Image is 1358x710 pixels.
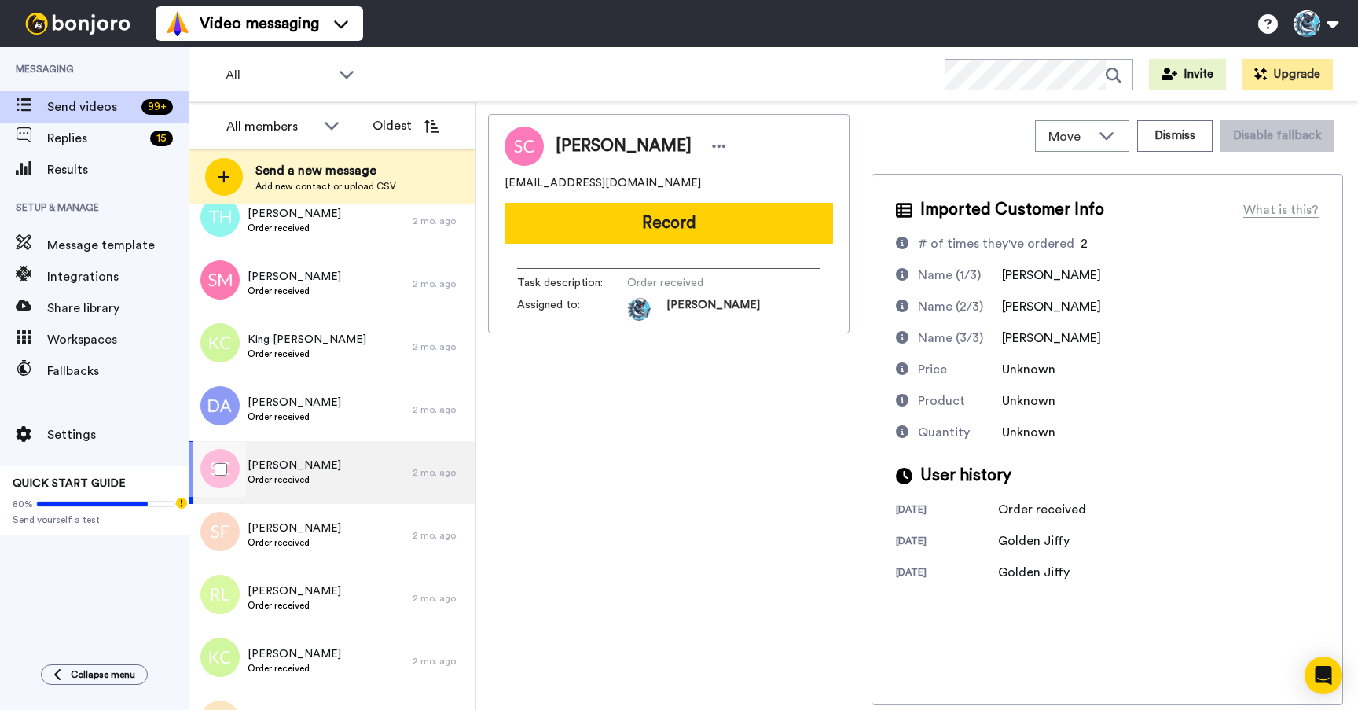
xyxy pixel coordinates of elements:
[896,535,998,550] div: [DATE]
[200,197,240,237] img: th.png
[200,323,240,362] img: kc.png
[248,332,366,348] span: King [PERSON_NAME]
[1242,59,1333,90] button: Upgrade
[248,395,341,410] span: [PERSON_NAME]
[47,236,189,255] span: Message template
[627,297,651,321] img: 0bc0b199-f3ec-4da4-aa9d-1e3a57af1faa-1757332985.jpg
[666,297,760,321] span: [PERSON_NAME]
[47,160,189,179] span: Results
[248,662,341,675] span: Order received
[920,464,1011,487] span: User history
[1305,657,1342,694] div: Open Intercom Messenger
[918,360,947,379] div: Price
[141,99,173,115] div: 99 +
[13,498,33,510] span: 80%
[47,362,189,381] span: Fallbacks
[19,13,137,35] img: bj-logo-header-white.svg
[248,269,341,285] span: [PERSON_NAME]
[1002,332,1101,344] span: [PERSON_NAME]
[413,466,468,479] div: 2 mo. ago
[627,275,776,291] span: Order received
[248,536,341,549] span: Order received
[200,260,240,300] img: sm.png
[47,299,189,318] span: Share library
[1002,363,1055,376] span: Unknown
[248,458,341,473] span: [PERSON_NAME]
[1081,237,1088,250] span: 2
[505,127,544,166] img: Image of Sally Casagrande
[1243,200,1319,219] div: What is this?
[248,222,341,234] span: Order received
[1048,127,1091,146] span: Move
[413,592,468,605] div: 2 mo. ago
[226,117,316,136] div: All members
[47,129,144,148] span: Replies
[248,285,341,297] span: Order received
[918,329,983,348] div: Name (3/3)
[1002,395,1055,407] span: Unknown
[13,478,126,489] span: QUICK START GUIDE
[41,664,148,685] button: Collapse menu
[200,638,240,677] img: kc.png
[413,403,468,416] div: 2 mo. ago
[1220,120,1334,152] button: Disable fallback
[47,330,189,349] span: Workspaces
[505,203,833,244] button: Record
[200,386,240,425] img: da.png
[413,340,468,353] div: 2 mo. ago
[200,512,240,551] img: sf.png
[248,521,341,536] span: [PERSON_NAME]
[1002,269,1101,281] span: [PERSON_NAME]
[248,646,341,662] span: [PERSON_NAME]
[200,575,240,614] img: rl.png
[248,473,341,486] span: Order received
[226,66,331,85] span: All
[413,529,468,542] div: 2 mo. ago
[517,275,627,291] span: Task description :
[165,11,190,36] img: vm-color.svg
[998,563,1077,582] div: Golden Jiffy
[918,423,970,442] div: Quantity
[361,110,451,142] button: Oldest
[248,599,341,612] span: Order received
[556,134,692,158] span: [PERSON_NAME]
[1149,59,1226,90] button: Invite
[174,496,189,510] div: Tooltip anchor
[248,206,341,222] span: [PERSON_NAME]
[413,278,468,290] div: 2 mo. ago
[47,425,189,444] span: Settings
[47,267,189,286] span: Integrations
[1137,120,1213,152] button: Dismiss
[918,266,981,285] div: Name (1/3)
[505,175,701,191] span: [EMAIL_ADDRESS][DOMAIN_NAME]
[896,566,998,582] div: [DATE]
[255,161,396,180] span: Send a new message
[248,410,341,423] span: Order received
[255,180,396,193] span: Add new contact or upload CSV
[920,198,1104,222] span: Imported Customer Info
[998,500,1086,519] div: Order received
[517,297,627,321] span: Assigned to:
[150,131,173,146] div: 15
[47,97,135,116] span: Send videos
[200,13,319,35] span: Video messaging
[248,583,341,599] span: [PERSON_NAME]
[413,215,468,227] div: 2 mo. ago
[1002,426,1055,439] span: Unknown
[918,297,983,316] div: Name (2/3)
[71,668,135,681] span: Collapse menu
[918,392,965,410] div: Product
[998,532,1077,550] div: Golden Jiffy
[13,513,176,526] span: Send yourself a test
[248,348,366,360] span: Order received
[1002,300,1101,313] span: [PERSON_NAME]
[918,234,1074,253] div: # of times they've ordered
[896,503,998,519] div: [DATE]
[413,655,468,668] div: 2 mo. ago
